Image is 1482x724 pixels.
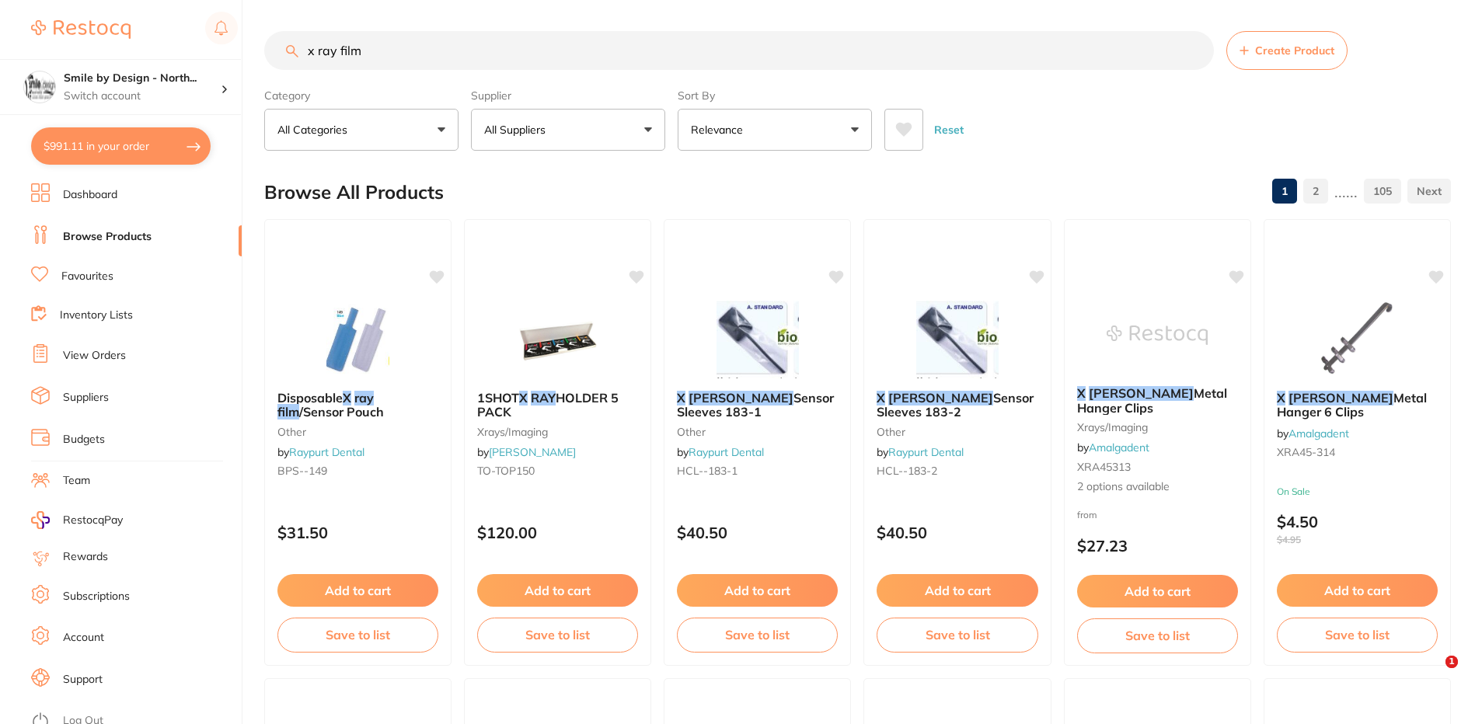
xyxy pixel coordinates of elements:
[1272,176,1297,207] a: 1
[61,269,113,284] a: Favourites
[1077,509,1097,520] span: from
[1288,390,1393,406] em: [PERSON_NAME]
[477,445,576,459] span: by
[63,348,126,364] a: View Orders
[277,391,438,419] b: Disposable X ray film/Sensor Pouch
[678,89,872,103] label: Sort By
[877,391,1037,419] b: X Ray Sensor Sleeves 183-2
[1303,176,1328,207] a: 2
[277,404,299,419] em: film
[277,426,438,438] small: other
[877,426,1037,438] small: other
[677,391,838,419] b: X Ray Sensor Sleeves 183-1
[24,71,55,103] img: Smile by Design - North Sydney
[677,524,838,541] p: $40.50
[1277,534,1438,545] span: $4.95
[277,445,364,459] span: by
[489,445,576,459] a: [PERSON_NAME]
[63,630,104,646] a: Account
[1277,390,1285,406] em: X
[477,464,535,478] span: TO-TOP150
[471,109,665,151] button: All Suppliers
[691,122,749,137] p: Relevance
[471,89,665,103] label: Supplier
[677,574,838,607] button: Add to cart
[289,445,364,459] a: Raypurt Dental
[519,390,528,406] em: X
[1277,486,1438,497] small: On Sale
[343,390,351,406] em: X
[1226,31,1348,70] button: Create Product
[507,301,608,378] img: 1SHOT X RAY HOLDER 5 PACK
[677,618,838,652] button: Save to list
[1288,426,1349,440] a: Amalgadent
[877,618,1037,652] button: Save to list
[477,426,638,438] small: xrays/imaging
[689,445,764,459] a: Raypurt Dental
[1077,537,1238,555] p: $27.23
[477,390,619,419] span: HOLDER 5 PACK
[1414,656,1451,693] iframe: Intercom live chat
[264,89,459,103] label: Category
[31,511,123,529] a: RestocqPay
[63,473,90,489] a: Team
[1277,390,1427,419] span: Metal Hanger 6 Clips
[60,308,133,323] a: Inventory Lists
[63,432,105,447] a: Budgets
[707,301,808,378] img: X Ray Sensor Sleeves 183-1
[1277,391,1438,419] b: X Ray Metal Hanger 6 Clips
[1077,386,1238,415] b: X Ray Metal Hanger Clips
[677,426,838,438] small: other
[354,390,374,406] em: ray
[308,301,409,378] img: Disposable X ray film/Sensor Pouch
[877,524,1037,541] p: $40.50
[1445,656,1458,668] span: 1
[63,390,109,406] a: Suppliers
[31,12,131,47] a: Restocq Logo
[888,445,964,459] a: Raypurt Dental
[477,390,519,406] span: 1SHOT
[1077,385,1227,415] span: Metal Hanger Clips
[63,513,123,528] span: RestocqPay
[277,122,354,137] p: All Categories
[677,464,738,478] span: HCL--183-1
[63,549,108,565] a: Rewards
[277,464,327,478] span: BPS--149
[63,187,117,203] a: Dashboard
[64,89,221,104] p: Switch account
[1277,574,1438,607] button: Add to cart
[1334,183,1358,200] p: ......
[477,391,638,419] b: 1SHOT X RAY HOLDER 5 PACK
[63,589,130,604] a: Subscriptions
[531,390,556,406] em: RAY
[1077,575,1238,607] button: Add to cart
[1277,513,1438,545] p: $4.50
[888,390,993,406] em: [PERSON_NAME]
[477,574,638,607] button: Add to cart
[1255,44,1334,57] span: Create Product
[1077,440,1149,454] span: by
[929,109,968,151] button: Reset
[277,574,438,607] button: Add to cart
[264,182,444,204] h2: Browse All Products
[1089,385,1194,401] em: [PERSON_NAME]
[264,31,1214,70] input: Search Products
[1077,385,1086,401] em: X
[1364,176,1401,207] a: 105
[299,404,384,419] span: /Sensor Pouch
[31,20,131,39] img: Restocq Logo
[477,524,638,541] p: $120.00
[1077,421,1238,433] small: xrays/imaging
[277,390,343,406] span: Disposable
[877,464,937,478] span: HCL--183-2
[677,445,764,459] span: by
[689,390,793,406] em: [PERSON_NAME]
[877,390,885,406] em: X
[1277,618,1438,652] button: Save to list
[678,109,872,151] button: Relevance
[1077,479,1238,495] span: 2 options available
[1277,426,1349,440] span: by
[477,618,638,652] button: Save to list
[264,109,459,151] button: All Categories
[1077,460,1131,474] span: XRA45313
